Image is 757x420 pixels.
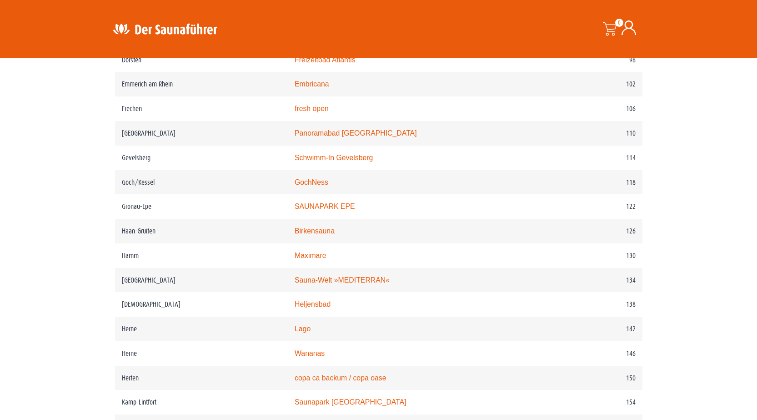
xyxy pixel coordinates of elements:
[547,219,642,243] td: 126
[295,398,406,406] a: Saunapark [GEOGRAPHIC_DATA]
[547,170,642,195] td: 118
[547,96,642,121] td: 106
[295,178,328,186] a: GochNess
[115,121,288,146] td: [GEOGRAPHIC_DATA]
[115,366,288,390] td: Herten
[547,292,642,317] td: 138
[295,374,386,382] a: copa ca backum / copa oase
[115,96,288,121] td: Frechen
[115,292,288,317] td: [DEMOGRAPHIC_DATA]
[547,317,642,341] td: 142
[115,170,288,195] td: Goch/Kessel
[115,268,288,293] td: [GEOGRAPHIC_DATA]
[115,341,288,366] td: Herne
[615,19,623,27] span: 0
[295,129,417,137] a: Panoramabad [GEOGRAPHIC_DATA]
[295,80,329,88] a: Embricana
[547,72,642,96] td: 102
[115,72,288,96] td: Emmerich am Rhein
[547,146,642,170] td: 114
[547,121,642,146] td: 110
[295,202,355,210] a: SAUNAPARK EPE
[547,366,642,390] td: 150
[295,252,326,259] a: Maximare
[547,268,642,293] td: 134
[547,194,642,219] td: 122
[295,276,390,284] a: Sauna-Welt »MEDITERRAN«
[115,390,288,415] td: Kamp-Lintfort
[547,341,642,366] td: 146
[115,194,288,219] td: Gronau-Epe
[115,317,288,341] td: Herne
[115,243,288,268] td: Hamm
[547,48,642,72] td: 98
[295,349,325,357] a: Wananas
[547,390,642,415] td: 154
[295,300,331,308] a: Heljensbad
[115,48,288,72] td: Dorsten
[115,146,288,170] td: Gevelsberg
[295,56,356,64] a: Freizeitbad Atlantis
[115,219,288,243] td: Haan-Gruiten
[295,105,329,112] a: fresh open
[295,154,373,162] a: Schwimm-In Gevelsberg
[295,325,311,333] a: Lago
[295,227,335,235] a: Birkensauna
[547,243,642,268] td: 130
